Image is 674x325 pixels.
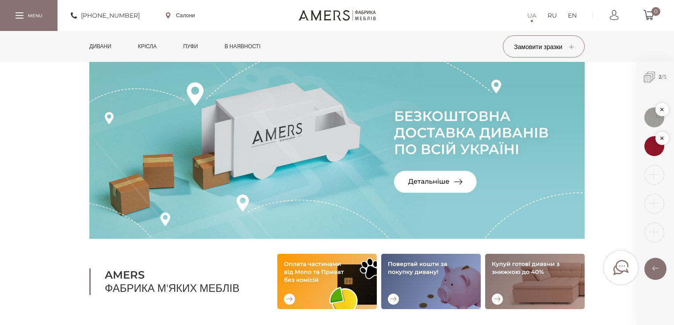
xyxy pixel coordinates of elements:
[176,31,205,62] a: Пуфи
[514,43,573,51] span: Замовити зразки
[131,31,163,62] a: Крісла
[659,73,662,80] b: 2
[568,10,577,21] a: EN
[218,31,267,62] a: в наявності
[663,73,666,80] span: 5
[548,10,557,21] a: RU
[636,62,674,92] span: /
[166,11,195,19] a: Салони
[644,107,664,127] img: 1576664823.jpg
[71,10,140,21] a: [PHONE_NUMBER]
[89,268,255,295] h1: Фабрика м'яких меблів
[381,254,481,309] img: Повертай кошти за покупку дивану
[277,254,377,309] img: Оплата частинами від Mono та Приват без комісій
[503,35,585,57] button: Замовити зразки
[527,10,536,21] a: UA
[105,268,255,282] b: AMERS
[644,136,664,156] img: 1576662562.jpg
[83,31,118,62] a: Дивани
[651,7,660,16] span: 0
[485,254,585,309] img: Купуй готові дивани зі знижкою до 40%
